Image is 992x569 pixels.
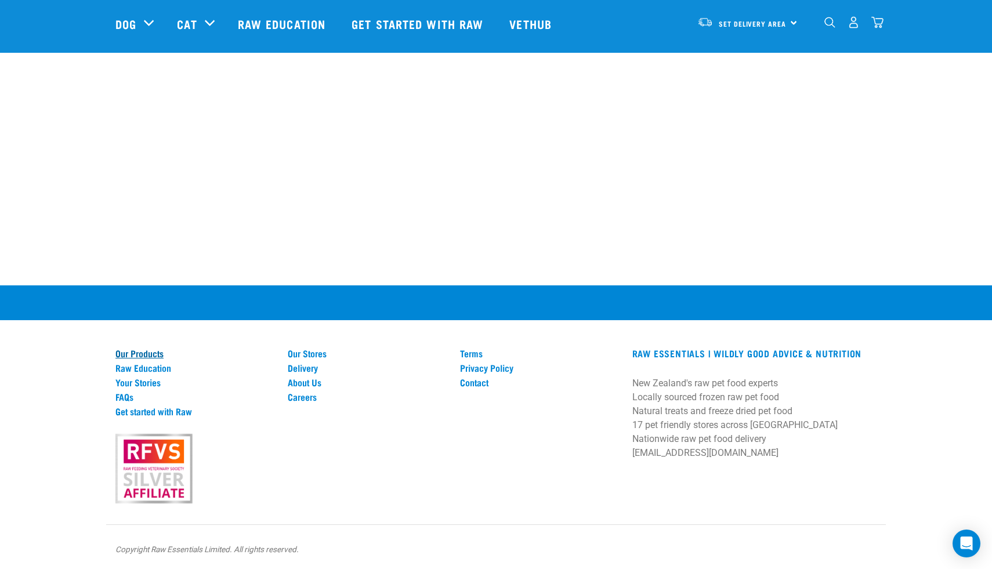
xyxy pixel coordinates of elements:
div: Open Intercom Messenger [953,530,980,557]
a: About Us [288,377,446,387]
a: Our Stores [288,348,446,358]
em: Copyright Raw Essentials Limited. All rights reserved. [115,545,299,554]
a: Your Stories [115,377,274,387]
a: Raw Education [226,1,340,47]
a: Get started with Raw [340,1,498,47]
img: rfvs.png [110,432,197,505]
a: Delivery [288,363,446,373]
a: Our Products [115,348,274,358]
a: FAQs [115,392,274,402]
a: Dog [115,15,136,32]
h3: RAW ESSENTIALS | Wildly Good Advice & Nutrition [632,348,877,358]
a: Vethub [498,1,566,47]
a: Raw Education [115,363,274,373]
a: Privacy Policy [460,363,618,373]
img: home-icon-1@2x.png [824,17,835,28]
a: Contact [460,377,618,387]
a: Terms [460,348,618,358]
img: van-moving.png [697,17,713,27]
span: Set Delivery Area [719,21,786,26]
a: Careers [288,392,446,402]
p: New Zealand's raw pet food experts Locally sourced frozen raw pet food Natural treats and freeze ... [632,376,877,460]
a: Get started with Raw [115,406,274,416]
img: home-icon@2x.png [871,16,884,28]
img: user.png [848,16,860,28]
a: Cat [177,15,197,32]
